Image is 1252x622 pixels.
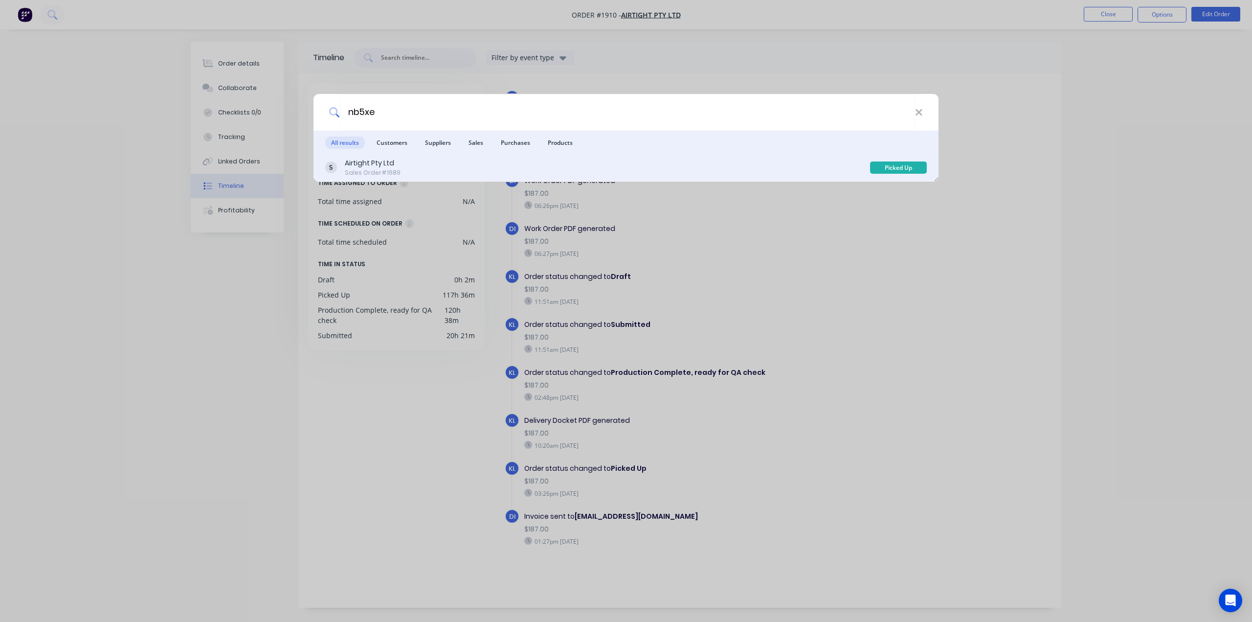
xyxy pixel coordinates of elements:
span: All results [325,137,365,149]
input: Start typing a customer or supplier name to create a new order... [340,94,915,131]
div: Airtight Pty Ltd [345,158,401,168]
div: Picked Up [870,161,927,174]
span: Sales [463,137,489,149]
span: Products [542,137,579,149]
span: Customers [371,137,413,149]
div: Sales Order #1689 [345,168,401,177]
span: Purchases [495,137,536,149]
div: Open Intercom Messenger [1219,589,1242,612]
span: Suppliers [419,137,457,149]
